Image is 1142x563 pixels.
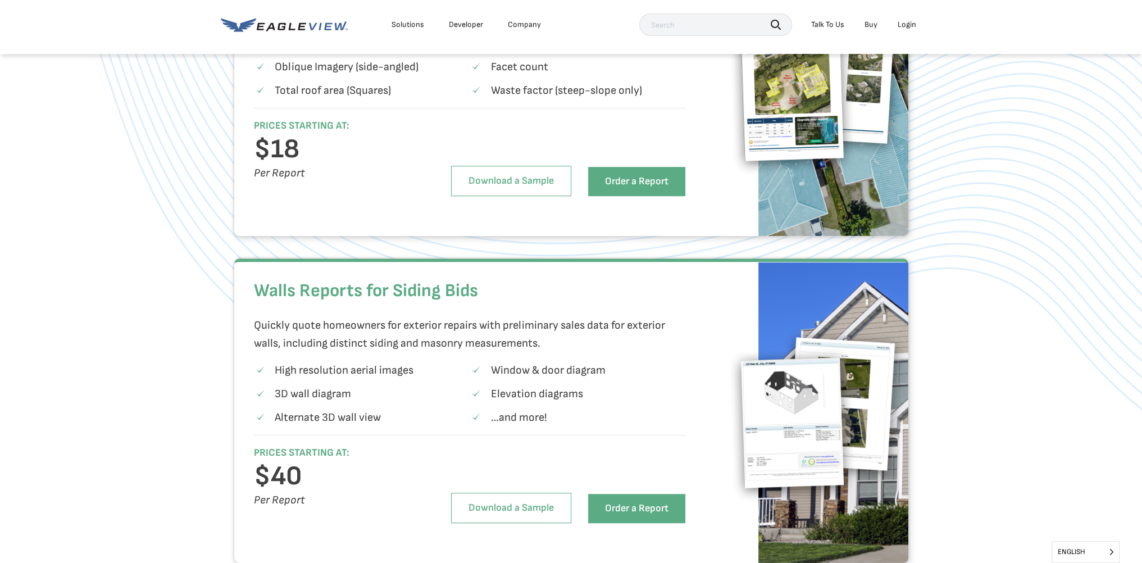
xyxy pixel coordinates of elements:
h3: $18 [254,140,416,158]
div: Login [898,20,916,30]
p: Oblique Imagery (side-angled) [275,58,418,76]
span: English [1052,542,1119,562]
h6: PRICES STARTING AT: [254,447,416,460]
p: Elevation diagrams [491,385,583,403]
a: Download a Sample [451,493,571,523]
h3: $40 [254,467,416,485]
p: Total roof area (Squares) [275,81,391,99]
a: Buy [865,20,877,30]
h6: PRICES STARTING AT: [254,120,416,133]
p: Waste factor (steep-slope only) [491,81,642,99]
div: Talk To Us [811,20,844,30]
a: Download a Sample [451,166,571,196]
a: Order a Report [588,167,685,196]
i: Per Report [254,493,305,507]
aside: Language selected: English [1052,541,1120,563]
p: Window & door diagram [491,361,606,379]
p: Alternate 3D wall view [275,408,381,426]
input: Search [639,13,792,36]
a: Order a Report [588,494,685,523]
a: Developer [449,20,483,30]
div: Solutions [392,20,424,30]
p: High resolution aerial images [275,361,413,379]
p: Facet count [491,58,548,76]
p: Quickly quote homeowners for exterior repairs with preliminary sales data for exterior walls, inc... [254,316,680,352]
i: Per Report [254,166,305,180]
h2: Walls Reports for Siding Bids [254,274,686,308]
p: …and more! [491,408,547,426]
p: 3D wall diagram [275,385,351,403]
div: Company [508,20,541,30]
